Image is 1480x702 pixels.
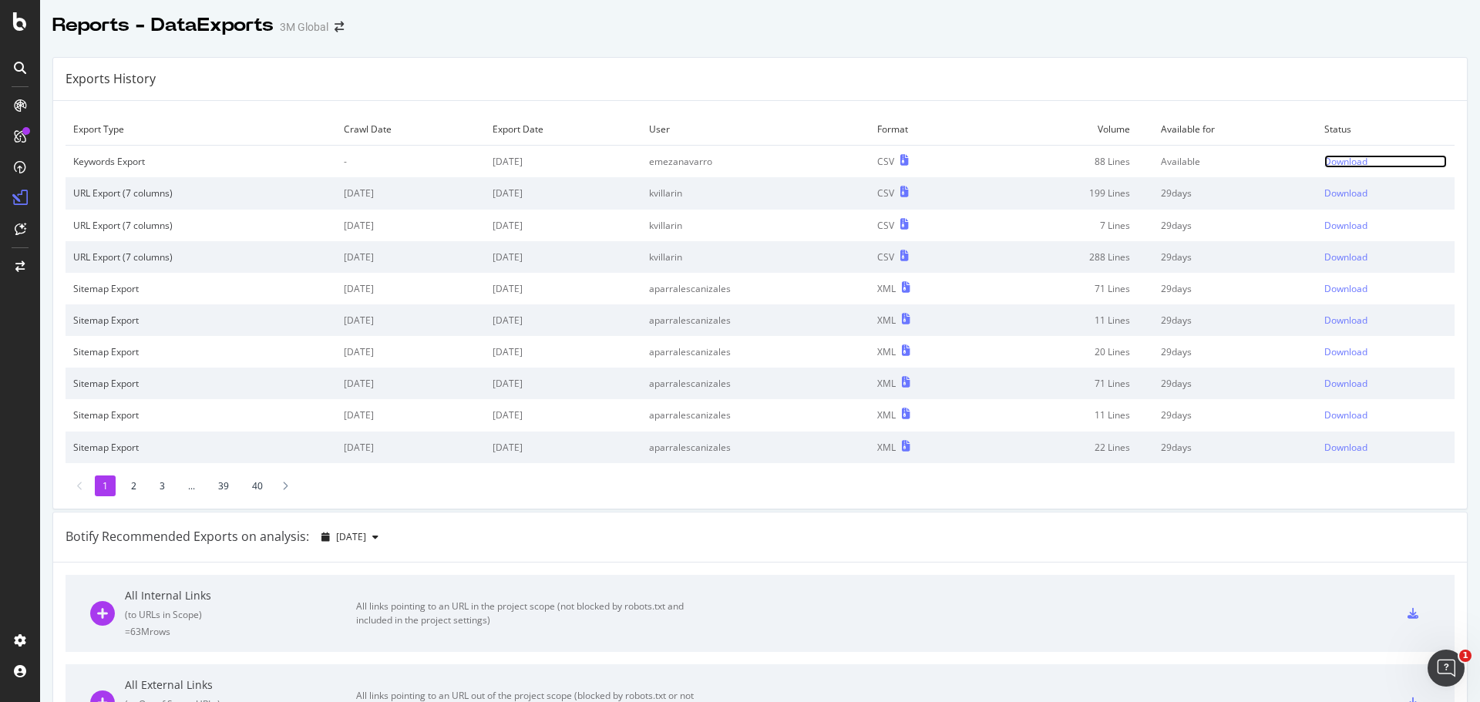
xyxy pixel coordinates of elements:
div: 3M Global [280,19,328,35]
td: Format [869,113,984,146]
div: Sitemap Export [73,377,328,390]
div: Download [1324,155,1367,168]
td: 29 days [1153,399,1317,431]
td: [DATE] [336,177,485,209]
td: 29 days [1153,304,1317,336]
div: Download [1324,345,1367,358]
div: Download [1324,250,1367,264]
div: Botify Recommended Exports on analysis: [66,528,309,546]
a: Download [1324,186,1447,200]
td: aparralescanizales [641,399,870,431]
td: aparralescanizales [641,336,870,368]
li: 39 [210,475,237,496]
td: [DATE] [336,399,485,431]
div: Download [1324,186,1367,200]
div: All links pointing to an URL in the project scope (not blocked by robots.txt and included in the ... [356,600,703,627]
div: Sitemap Export [73,441,328,454]
button: [DATE] [315,525,385,549]
a: Download [1324,155,1447,168]
div: Sitemap Export [73,282,328,295]
li: 40 [244,475,271,496]
td: [DATE] [336,336,485,368]
td: [DATE] [485,241,641,273]
td: [DATE] [336,210,485,241]
div: csv-export [1408,608,1418,619]
td: 20 Lines [984,336,1153,368]
div: URL Export (7 columns) [73,219,328,232]
div: Download [1324,441,1367,454]
a: Download [1324,282,1447,295]
div: XML [877,282,896,295]
td: Crawl Date [336,113,485,146]
td: [DATE] [336,273,485,304]
td: Available for [1153,113,1317,146]
td: kvillarin [641,210,870,241]
td: aparralescanizales [641,273,870,304]
td: [DATE] [336,304,485,336]
div: All External Links [125,677,356,693]
td: 11 Lines [984,304,1153,336]
a: Download [1324,408,1447,422]
div: CSV [877,155,894,168]
td: [DATE] [485,146,641,178]
td: 29 days [1153,336,1317,368]
div: All Internal Links [125,588,356,603]
td: 29 days [1153,432,1317,463]
div: Download [1324,314,1367,327]
iframe: Intercom live chat [1428,650,1465,687]
a: Download [1324,377,1447,390]
td: emezanavarro [641,146,870,178]
td: 288 Lines [984,241,1153,273]
div: CSV [877,250,894,264]
td: 29 days [1153,241,1317,273]
div: Download [1324,282,1367,295]
div: ( to URLs in Scope ) [125,608,356,621]
span: 2025 Aug. 17th [336,530,366,543]
td: [DATE] [485,304,641,336]
a: Download [1324,441,1447,454]
a: Download [1324,250,1447,264]
div: XML [877,377,896,390]
td: [DATE] [336,432,485,463]
td: Volume [984,113,1153,146]
td: 22 Lines [984,432,1153,463]
li: 3 [152,475,173,496]
td: [DATE] [485,177,641,209]
td: Export Type [66,113,336,146]
div: XML [877,441,896,454]
td: [DATE] [485,210,641,241]
td: [DATE] [485,273,641,304]
td: 29 days [1153,177,1317,209]
td: [DATE] [336,241,485,273]
li: 1 [95,475,116,496]
td: 71 Lines [984,368,1153,399]
span: 1 [1459,650,1472,662]
div: Sitemap Export [73,345,328,358]
td: 29 days [1153,273,1317,304]
div: XML [877,345,896,358]
td: 11 Lines [984,399,1153,431]
div: Sitemap Export [73,314,328,327]
div: Keywords Export [73,155,328,168]
li: ... [180,475,203,496]
td: [DATE] [485,336,641,368]
td: [DATE] [485,399,641,431]
td: 88 Lines [984,146,1153,178]
td: aparralescanizales [641,432,870,463]
div: Download [1324,219,1367,232]
div: CSV [877,219,894,232]
td: User [641,113,870,146]
div: Download [1324,408,1367,422]
td: kvillarin [641,177,870,209]
div: = 63M rows [125,625,356,638]
div: Available [1161,155,1309,168]
td: [DATE] [485,368,641,399]
td: 71 Lines [984,273,1153,304]
td: Export Date [485,113,641,146]
a: Download [1324,219,1447,232]
td: - [336,146,485,178]
div: Download [1324,377,1367,390]
td: aparralescanizales [641,368,870,399]
td: Status [1317,113,1455,146]
a: Download [1324,345,1447,358]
